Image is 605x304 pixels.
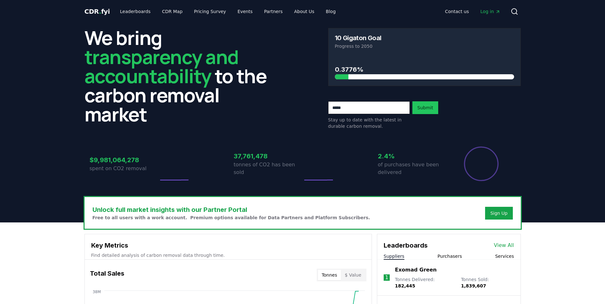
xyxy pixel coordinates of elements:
tspan: 38M [92,290,101,294]
a: Exomad Green [395,266,437,274]
span: . [99,8,101,15]
h3: 2.4% [378,151,447,161]
a: CDR Map [157,6,188,17]
h3: Key Metrics [91,241,365,250]
nav: Main [440,6,505,17]
p: Stay up to date with the latest in durable carbon removal. [328,117,410,129]
button: Tonnes [318,270,341,280]
a: Log in [475,6,505,17]
button: Purchasers [438,253,462,259]
nav: Main [115,6,341,17]
a: Partners [259,6,288,17]
span: transparency and accountability [85,44,239,89]
span: CDR fyi [85,8,110,15]
a: Sign Up [490,210,507,216]
p: Progress to 2050 [335,43,514,49]
h3: $9,981,064,278 [90,155,159,165]
span: 1,839,607 [461,283,486,288]
a: View All [494,242,514,249]
span: Log in [480,8,500,15]
button: Sign Up [485,207,513,220]
p: Free to all users with a work account. Premium options available for Data Partners and Platform S... [92,214,370,221]
a: Events [232,6,258,17]
h3: 10 Gigaton Goal [335,35,381,41]
a: Leaderboards [115,6,156,17]
h3: Unlock full market insights with our Partner Portal [92,205,370,214]
h2: We bring to the carbon removal market [85,28,277,124]
button: Suppliers [384,253,404,259]
a: Pricing Survey [189,6,231,17]
button: Services [495,253,514,259]
a: Blog [321,6,341,17]
button: Submit [412,101,439,114]
p: of purchases have been delivered [378,161,447,176]
h3: 37,761,478 [234,151,303,161]
h3: 0.3776% [335,65,514,74]
p: Tonnes Sold : [461,276,514,289]
p: Tonnes Delivered : [395,276,454,289]
button: $ Value [341,270,365,280]
p: tonnes of CO2 has been sold [234,161,303,176]
span: 182,445 [395,283,415,288]
div: Percentage of sales delivered [463,146,499,182]
p: 1 [385,274,388,281]
a: CDR.fyi [85,7,110,16]
a: About Us [289,6,319,17]
h3: Leaderboards [384,241,428,250]
h3: Total Sales [90,269,124,281]
p: spent on CO2 removal [90,165,159,172]
p: Find detailed analysis of carbon removal data through time. [91,252,365,258]
a: Contact us [440,6,474,17]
